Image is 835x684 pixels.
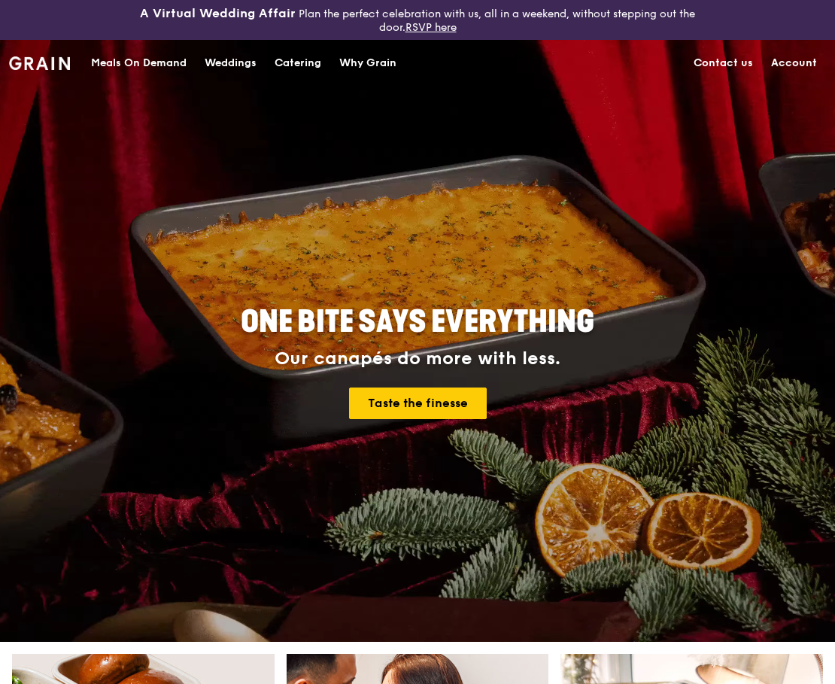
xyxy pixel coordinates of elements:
[9,39,70,84] a: GrainGrain
[241,304,594,340] span: ONE BITE SAYS EVERYTHING
[91,41,187,86] div: Meals On Demand
[196,41,266,86] a: Weddings
[147,348,688,369] div: Our canapés do more with less.
[762,41,826,86] a: Account
[9,56,70,70] img: Grain
[330,41,405,86] a: Why Grain
[275,41,321,86] div: Catering
[205,41,257,86] div: Weddings
[266,41,330,86] a: Catering
[140,6,296,21] h3: A Virtual Wedding Affair
[685,41,762,86] a: Contact us
[405,21,457,34] a: RSVP here
[349,388,487,419] a: Taste the finesse
[139,6,696,34] div: Plan the perfect celebration with us, all in a weekend, without stepping out the door.
[339,41,396,86] div: Why Grain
